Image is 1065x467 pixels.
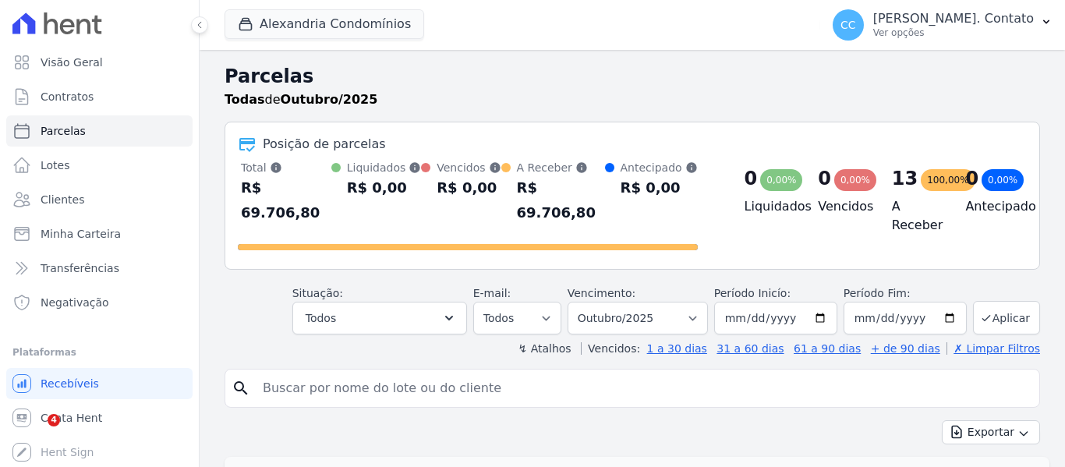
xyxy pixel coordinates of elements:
[473,287,511,299] label: E-mail:
[873,11,1034,27] p: [PERSON_NAME]. Contato
[306,309,336,327] span: Todos
[6,402,193,433] a: Conta Hent
[48,414,60,426] span: 4
[844,285,967,302] label: Período Fim:
[41,226,121,242] span: Minha Carteira
[292,287,343,299] label: Situação:
[716,342,784,355] a: 31 a 60 dias
[41,410,102,426] span: Conta Hent
[892,166,918,191] div: 13
[347,175,422,200] div: R$ 0,00
[41,260,119,276] span: Transferências
[437,160,501,175] div: Vencidos
[41,89,94,104] span: Contratos
[41,376,99,391] span: Recebíveis
[263,135,386,154] div: Posição de parcelas
[253,373,1033,404] input: Buscar por nome do lote ou do cliente
[818,197,867,216] h4: Vencidos
[820,3,1065,47] button: CC [PERSON_NAME]. Contato Ver opções
[647,342,707,355] a: 1 a 30 dias
[6,184,193,215] a: Clientes
[41,123,86,139] span: Parcelas
[6,287,193,318] a: Negativação
[225,62,1040,90] h2: Parcelas
[6,47,193,78] a: Visão Geral
[6,150,193,181] a: Lotes
[581,342,640,355] label: Vencidos:
[946,342,1040,355] a: ✗ Limpar Filtros
[892,197,941,235] h4: A Receber
[6,368,193,399] a: Recebíveis
[517,160,605,175] div: A Receber
[6,81,193,112] a: Contratos
[6,218,193,249] a: Minha Carteira
[16,414,53,451] iframe: Intercom live chat
[745,197,794,216] h4: Liquidados
[714,287,791,299] label: Período Inicío:
[41,295,109,310] span: Negativação
[41,192,84,207] span: Clientes
[965,197,1014,216] h4: Antecipado
[621,160,698,175] div: Antecipado
[834,169,876,191] div: 0,00%
[760,169,802,191] div: 0,00%
[292,302,467,334] button: Todos
[840,19,856,30] span: CC
[921,169,975,191] div: 100,00%
[818,166,831,191] div: 0
[41,157,70,173] span: Lotes
[942,420,1040,444] button: Exportar
[225,92,265,107] strong: Todas
[12,343,186,362] div: Plataformas
[873,27,1034,39] p: Ver opções
[41,55,103,70] span: Visão Geral
[568,287,635,299] label: Vencimento:
[794,342,861,355] a: 61 a 90 dias
[232,379,250,398] i: search
[241,160,331,175] div: Total
[437,175,501,200] div: R$ 0,00
[745,166,758,191] div: 0
[281,92,378,107] strong: Outubro/2025
[6,253,193,284] a: Transferências
[225,9,424,39] button: Alexandria Condomínios
[621,175,698,200] div: R$ 0,00
[871,342,940,355] a: + de 90 dias
[6,115,193,147] a: Parcelas
[965,166,978,191] div: 0
[347,160,422,175] div: Liquidados
[973,301,1040,334] button: Aplicar
[225,90,377,109] p: de
[982,169,1024,191] div: 0,00%
[518,342,571,355] label: ↯ Atalhos
[517,175,605,225] div: R$ 69.706,80
[241,175,331,225] div: R$ 69.706,80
